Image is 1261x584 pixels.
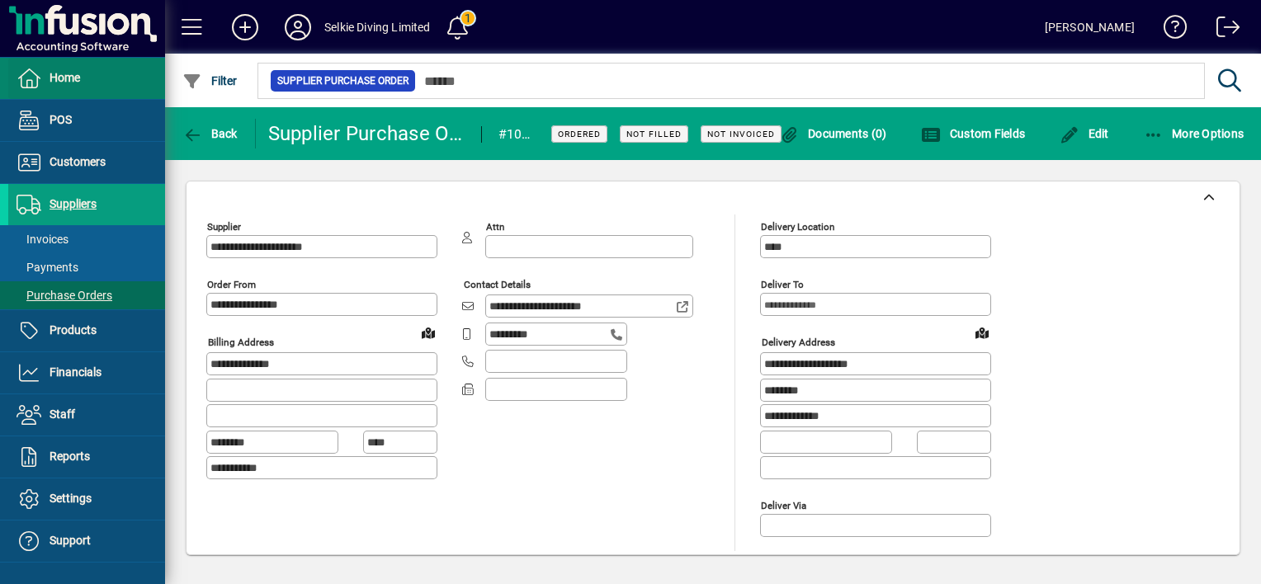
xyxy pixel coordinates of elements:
[165,119,256,148] app-page-header-button: Back
[8,253,165,281] a: Payments
[707,129,775,139] span: Not Invoiced
[8,436,165,478] a: Reports
[8,142,165,183] a: Customers
[1045,14,1135,40] div: [PERSON_NAME]
[917,119,1029,148] button: Custom Fields
[50,155,106,168] span: Customers
[182,127,238,140] span: Back
[8,394,165,436] a: Staff
[182,74,238,87] span: Filter
[272,12,324,42] button: Profile
[8,281,165,309] a: Purchase Orders
[761,499,806,511] mat-label: Deliver via
[8,58,165,99] a: Home
[1060,127,1109,140] span: Edit
[50,365,102,379] span: Financials
[50,450,90,463] span: Reports
[17,261,78,274] span: Payments
[761,221,834,233] mat-label: Delivery Location
[8,310,165,351] a: Products
[776,119,891,148] button: Documents (0)
[178,119,242,148] button: Back
[626,129,682,139] span: Not Filled
[207,221,241,233] mat-label: Supplier
[50,407,75,421] span: Staff
[558,129,601,139] span: Ordered
[50,71,80,84] span: Home
[17,289,112,302] span: Purchase Orders
[761,279,804,290] mat-label: Deliver To
[969,319,995,346] a: View on map
[1144,127,1244,140] span: More Options
[1056,119,1113,148] button: Edit
[8,478,165,520] a: Settings
[50,534,91,547] span: Support
[50,113,72,126] span: POS
[486,221,504,233] mat-label: Attn
[219,12,272,42] button: Add
[780,127,887,140] span: Documents (0)
[1151,3,1188,57] a: Knowledge Base
[1204,3,1240,57] a: Logout
[498,121,531,148] div: #1087
[8,225,165,253] a: Invoices
[207,279,256,290] mat-label: Order from
[8,520,165,562] a: Support
[8,352,165,393] a: Financials
[415,319,442,346] a: View on map
[50,492,92,505] span: Settings
[921,127,1025,140] span: Custom Fields
[8,100,165,141] a: POS
[50,197,97,210] span: Suppliers
[1140,119,1249,148] button: More Options
[324,14,431,40] div: Selkie Diving Limited
[178,66,242,96] button: Filter
[268,120,465,147] div: Supplier Purchase Order
[277,73,409,89] span: Supplier Purchase Order
[17,233,68,246] span: Invoices
[50,323,97,337] span: Products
